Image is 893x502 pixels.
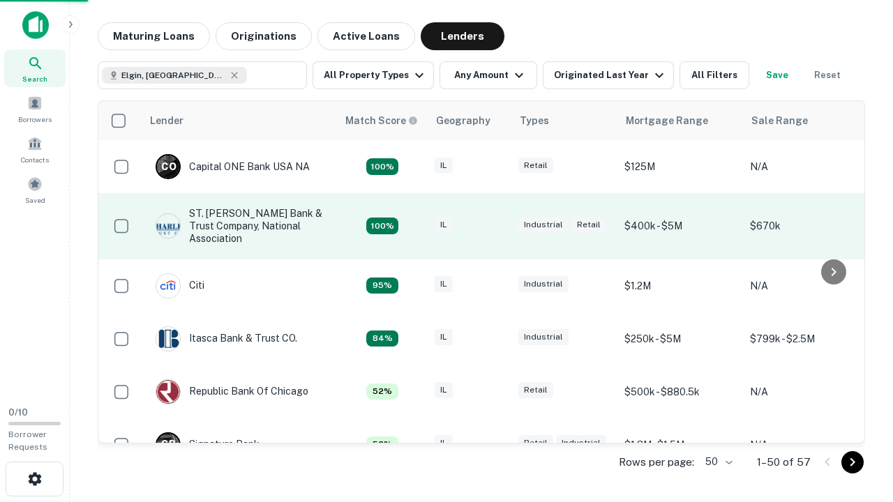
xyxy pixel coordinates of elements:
div: Lender [150,112,183,129]
span: 0 / 10 [8,407,28,418]
div: Retail [518,158,553,174]
a: Contacts [4,130,66,168]
th: Geography [428,101,511,140]
a: Saved [4,171,66,208]
td: N/A [743,418,869,471]
div: Retail [571,217,606,233]
div: IL [435,158,453,174]
div: IL [435,276,453,292]
div: Sale Range [751,112,808,129]
div: IL [435,329,453,345]
td: $670k [743,193,869,259]
img: picture [156,380,180,404]
td: $1.2M [617,259,743,312]
td: $1.3M - $1.5M [617,418,743,471]
div: Citi [156,273,204,298]
img: picture [156,327,180,351]
th: Sale Range [743,101,869,140]
p: C O [161,160,176,174]
a: Borrowers [4,90,66,128]
div: Types [520,112,549,129]
button: Maturing Loans [98,22,210,50]
button: All Property Types [313,61,434,89]
td: $250k - $5M [617,312,743,365]
td: $125M [617,140,743,193]
div: Capitalize uses an advanced AI algorithm to match your search with the best lender. The match sco... [366,383,398,400]
p: S B [161,437,175,452]
div: Capitalize uses an advanced AI algorithm to match your search with the best lender. The match sco... [366,436,398,453]
iframe: Chat Widget [823,390,893,457]
div: 50 [700,452,735,472]
div: Industrial [556,435,606,451]
img: picture [156,214,180,238]
button: Save your search to get updates of matches that match your search criteria. [755,61,800,89]
span: Borrower Requests [8,429,47,452]
th: Lender [142,101,337,140]
button: Reset [805,61,850,89]
button: Any Amount [440,61,537,89]
img: capitalize-icon.png [22,11,49,39]
button: Go to next page [841,451,864,473]
span: Elgin, [GEOGRAPHIC_DATA], [GEOGRAPHIC_DATA] [121,69,226,82]
td: $400k - $5M [617,193,743,259]
div: Republic Bank Of Chicago [156,379,308,404]
td: N/A [743,259,869,312]
div: IL [435,382,453,398]
td: $799k - $2.5M [743,312,869,365]
span: Contacts [21,154,49,165]
div: Capitalize uses an advanced AI algorithm to match your search with the best lender. The match sco... [366,277,398,294]
button: Originated Last Year [543,61,674,89]
td: $500k - $880.5k [617,365,743,418]
button: Lenders [421,22,504,50]
h6: Match Score [345,113,415,128]
span: Saved [25,195,45,206]
th: Mortgage Range [617,101,743,140]
div: IL [435,217,453,233]
div: Industrial [518,217,569,233]
button: Active Loans [317,22,415,50]
div: Capitalize uses an advanced AI algorithm to match your search with the best lender. The match sco... [366,158,398,175]
img: picture [156,274,180,298]
button: All Filters [680,61,749,89]
th: Types [511,101,617,140]
p: 1–50 of 57 [757,454,811,471]
div: Retail [518,382,553,398]
div: Retail [518,435,553,451]
div: Signature Bank [156,432,260,457]
span: Borrowers [18,114,52,125]
div: Capital ONE Bank USA NA [156,154,310,179]
div: ST. [PERSON_NAME] Bank & Trust Company, National Association [156,207,323,245]
a: Search [4,50,66,87]
div: Industrial [518,276,569,292]
td: N/A [743,365,869,418]
div: Capitalize uses an advanced AI algorithm to match your search with the best lender. The match sco... [366,330,398,347]
button: Originations [216,22,312,50]
div: Capitalize uses an advanced AI algorithm to match your search with the best lender. The match sco... [366,218,398,234]
p: Rows per page: [619,454,694,471]
div: IL [435,435,453,451]
div: Capitalize uses an advanced AI algorithm to match your search with the best lender. The match sco... [345,113,418,128]
div: Mortgage Range [626,112,708,129]
th: Capitalize uses an advanced AI algorithm to match your search with the best lender. The match sco... [337,101,428,140]
div: Industrial [518,329,569,345]
span: Search [22,73,47,84]
div: Itasca Bank & Trust CO. [156,326,297,351]
div: Geography [436,112,490,129]
td: N/A [743,140,869,193]
div: Originated Last Year [554,67,668,84]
